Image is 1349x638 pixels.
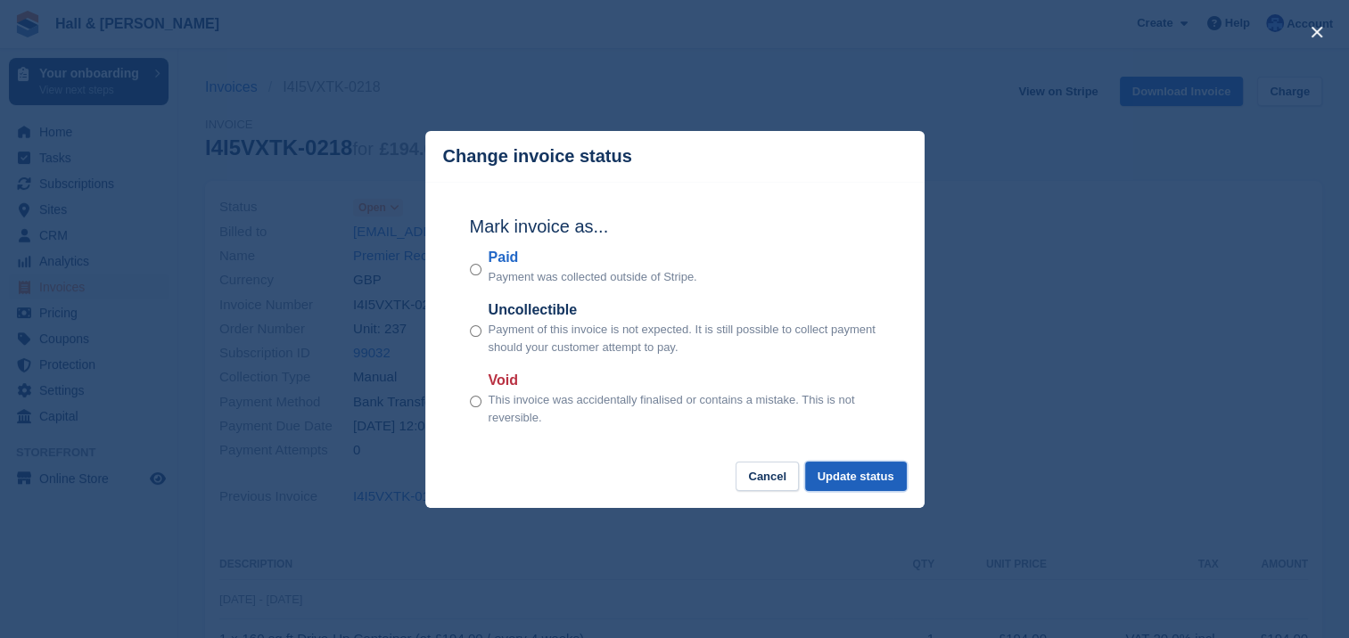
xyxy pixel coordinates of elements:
[805,462,907,491] button: Update status
[470,213,880,240] h2: Mark invoice as...
[489,268,697,286] p: Payment was collected outside of Stripe.
[443,146,632,167] p: Change invoice status
[489,321,880,356] p: Payment of this invoice is not expected. It is still possible to collect payment should your cust...
[489,370,880,391] label: Void
[489,391,880,426] p: This invoice was accidentally finalised or contains a mistake. This is not reversible.
[489,247,697,268] label: Paid
[736,462,799,491] button: Cancel
[1303,18,1331,46] button: close
[489,299,880,321] label: Uncollectible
